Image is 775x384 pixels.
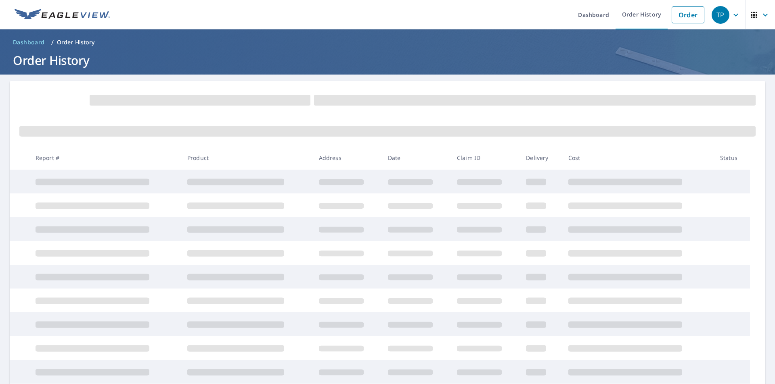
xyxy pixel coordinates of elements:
th: Product [181,146,312,170]
th: Status [714,146,750,170]
th: Delivery [519,146,561,170]
h1: Order History [10,52,765,68]
th: Date [381,146,450,170]
th: Claim ID [450,146,519,170]
a: Dashboard [10,36,48,49]
img: EV Logo [15,9,110,21]
th: Address [312,146,381,170]
p: Order History [57,38,95,46]
th: Report # [29,146,181,170]
a: Order [672,6,704,23]
span: Dashboard [13,38,45,46]
nav: breadcrumb [10,36,765,49]
th: Cost [562,146,714,170]
div: TP [712,6,729,24]
li: / [51,37,54,47]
